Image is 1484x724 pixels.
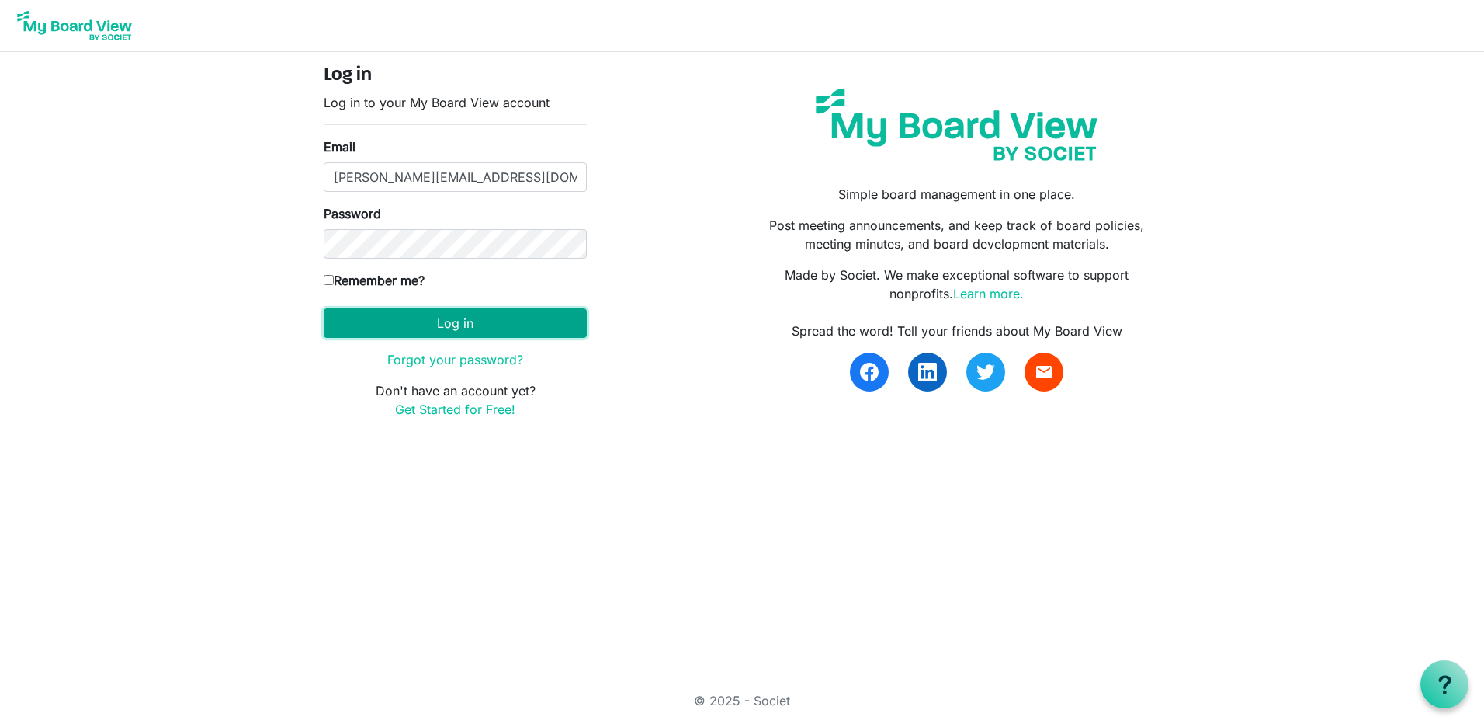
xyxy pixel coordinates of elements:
div: Spread the word! Tell your friends about My Board View [754,322,1160,340]
a: © 2025 - Societ [694,693,790,708]
img: linkedin.svg [918,363,937,381]
img: My Board View Logo [12,6,137,45]
p: Don't have an account yet? [324,381,587,419]
p: Log in to your My Board View account [324,93,587,112]
img: my-board-view-societ.svg [804,77,1109,172]
button: Log in [324,308,587,338]
a: email [1025,353,1063,392]
a: Learn more. [953,286,1024,301]
input: Remember me? [324,275,334,285]
p: Simple board management in one place. [754,185,1160,204]
p: Made by Societ. We make exceptional software to support nonprofits. [754,266,1160,303]
img: twitter.svg [976,363,995,381]
img: facebook.svg [860,363,879,381]
a: Get Started for Free! [395,402,515,417]
label: Email [324,137,355,156]
a: Forgot your password? [387,352,523,367]
p: Post meeting announcements, and keep track of board policies, meeting minutes, and board developm... [754,216,1160,253]
label: Password [324,204,381,223]
span: email [1035,363,1053,381]
h4: Log in [324,64,587,87]
label: Remember me? [324,271,425,290]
